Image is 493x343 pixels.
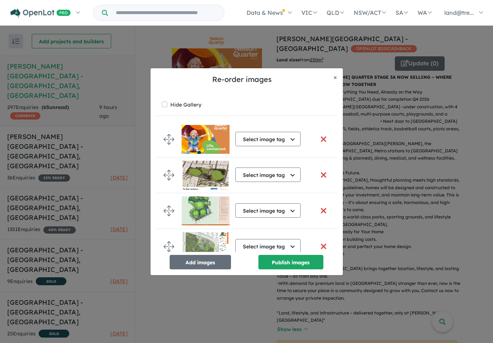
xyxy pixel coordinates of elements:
button: Select image tag [235,132,301,146]
label: Hide Gallery [170,100,201,110]
img: drag.svg [163,134,174,145]
button: Select image tag [235,203,301,218]
img: drag.svg [163,241,174,252]
img: Openlot PRO Logo White [10,9,71,18]
button: Select image tag [235,168,301,182]
img: Nelson%20Quarter%20Estate%20-%20Box%20Hill___1755058521.jpg [182,232,230,261]
button: Add images [170,255,231,269]
button: Select image tag [235,239,301,253]
span: land@tre... [444,9,474,16]
h5: Re-order images [156,74,328,85]
img: Nelson%20Quarter%20Estate%20-%20Box%20Hill___1755825304.jpg [182,125,230,154]
span: × [333,73,337,81]
img: Nelson%20Quarter%20Estate%20-%20Box%20Hill___1754971799.jpg [182,196,230,225]
input: Try estate name, suburb, builder or developer [109,5,223,21]
button: Publish images [258,255,323,269]
img: Nelson%20Quarter%20Estate%20-%20Box%20Hill___1755042968.jpg [182,161,230,190]
img: drag.svg [163,205,174,216]
img: drag.svg [163,170,174,181]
